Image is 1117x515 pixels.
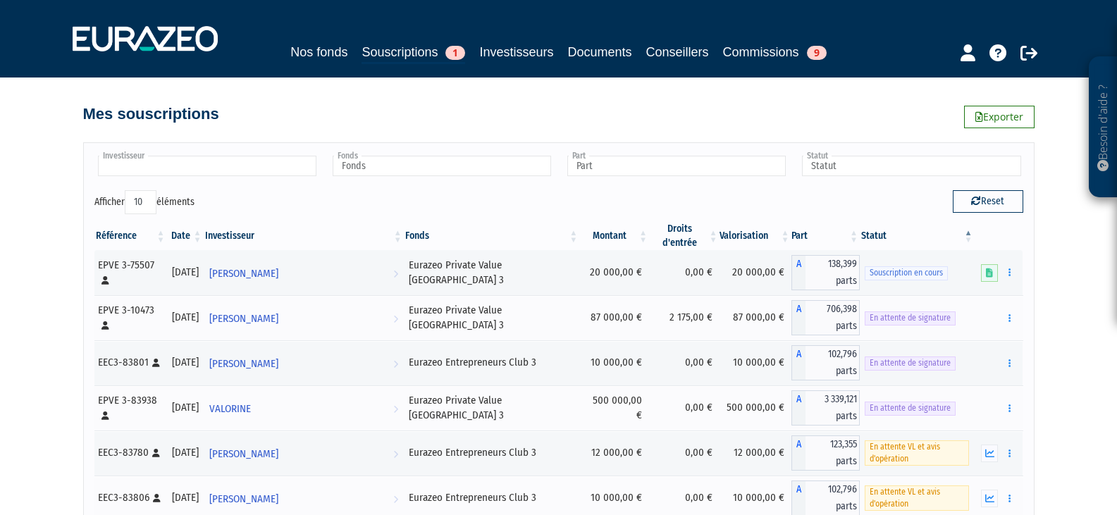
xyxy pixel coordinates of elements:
[404,222,580,250] th: Fonds: activer pour trier la colonne par ordre croissant
[153,494,161,502] i: [Français] Personne physique
[204,349,404,377] a: [PERSON_NAME]
[101,276,109,285] i: [Français] Personne physique
[953,190,1023,213] button: Reset
[393,306,398,332] i: Voir l'investisseur
[807,46,827,60] span: 9
[865,485,969,511] span: En attente VL et avis d'opération
[362,42,465,64] a: Souscriptions1
[393,396,398,422] i: Voir l'investisseur
[649,340,719,385] td: 0,00 €
[172,445,199,460] div: [DATE]
[204,222,404,250] th: Investisseur: activer pour trier la colonne par ordre croissant
[579,295,649,340] td: 87 000,00 €
[579,385,649,430] td: 500 000,00 €
[101,411,109,420] i: [Français] Personne physique
[720,250,791,295] td: 20 000,00 €
[791,435,860,471] div: A - Eurazeo Entrepreneurs Club 3
[649,222,719,250] th: Droits d'entrée: activer pour trier la colonne par ordre croissant
[204,304,404,332] a: [PERSON_NAME]
[806,390,860,426] span: 3 339,121 parts
[791,345,860,380] div: A - Eurazeo Entrepreneurs Club 3
[791,255,806,290] span: A
[791,255,860,290] div: A - Eurazeo Private Value Europe 3
[865,402,956,415] span: En attente de signature
[720,340,791,385] td: 10 000,00 €
[649,250,719,295] td: 0,00 €
[204,394,404,422] a: VALORINE
[646,42,709,62] a: Conseillers
[409,355,575,370] div: Eurazeo Entrepreneurs Club 3
[98,355,162,370] div: EEC3-83801
[479,42,553,62] a: Investisseurs
[209,441,278,467] span: [PERSON_NAME]
[865,440,969,466] span: En attente VL et avis d'opération
[791,390,860,426] div: A - Eurazeo Private Value Europe 3
[1095,64,1111,191] p: Besoin d'aide ?
[393,486,398,512] i: Voir l'investisseur
[720,222,791,250] th: Valorisation: activer pour trier la colonne par ordre croissant
[720,385,791,430] td: 500 000,00 €
[791,390,806,426] span: A
[172,310,199,325] div: [DATE]
[865,266,948,280] span: Souscription en cours
[649,430,719,476] td: 0,00 €
[649,385,719,430] td: 0,00 €
[172,355,199,370] div: [DATE]
[409,303,575,333] div: Eurazeo Private Value [GEOGRAPHIC_DATA] 3
[98,445,162,460] div: EEC3-83780
[393,261,398,287] i: Voir l'investisseur
[172,400,199,415] div: [DATE]
[579,340,649,385] td: 10 000,00 €
[409,258,575,288] div: Eurazeo Private Value [GEOGRAPHIC_DATA] 3
[860,222,974,250] th: Statut : activer pour trier la colonne par ordre d&eacute;croissant
[393,441,398,467] i: Voir l'investisseur
[791,300,806,335] span: A
[204,259,404,287] a: [PERSON_NAME]
[172,265,199,280] div: [DATE]
[101,321,109,330] i: [Français] Personne physique
[204,439,404,467] a: [PERSON_NAME]
[791,435,806,471] span: A
[723,42,827,62] a: Commissions9
[806,255,860,290] span: 138,399 parts
[152,359,160,367] i: [Français] Personne physique
[806,435,860,471] span: 123,355 parts
[791,300,860,335] div: A - Eurazeo Private Value Europe 3
[409,445,575,460] div: Eurazeo Entrepreneurs Club 3
[865,311,956,325] span: En attente de signature
[167,222,204,250] th: Date: activer pour trier la colonne par ordre croissant
[579,250,649,295] td: 20 000,00 €
[94,222,167,250] th: Référence : activer pour trier la colonne par ordre croissant
[806,300,860,335] span: 706,398 parts
[98,393,162,423] div: EPVE 3-83938
[568,42,632,62] a: Documents
[94,190,195,214] label: Afficher éléments
[445,46,465,60] span: 1
[209,486,278,512] span: [PERSON_NAME]
[791,222,860,250] th: Part: activer pour trier la colonne par ordre croissant
[209,261,278,287] span: [PERSON_NAME]
[172,490,199,505] div: [DATE]
[98,303,162,333] div: EPVE 3-10473
[98,258,162,288] div: EPVE 3-75507
[125,190,156,214] select: Afficheréléments
[209,396,251,422] span: VALORINE
[204,484,404,512] a: [PERSON_NAME]
[579,430,649,476] td: 12 000,00 €
[720,295,791,340] td: 87 000,00 €
[649,295,719,340] td: 2 175,00 €
[409,393,575,423] div: Eurazeo Private Value [GEOGRAPHIC_DATA] 3
[152,449,160,457] i: [Français] Personne physique
[579,222,649,250] th: Montant: activer pour trier la colonne par ordre croissant
[98,490,162,505] div: EEC3-83806
[73,26,218,51] img: 1732889491-logotype_eurazeo_blanc_rvb.png
[393,351,398,377] i: Voir l'investisseur
[209,351,278,377] span: [PERSON_NAME]
[209,306,278,332] span: [PERSON_NAME]
[964,106,1035,128] a: Exporter
[290,42,347,62] a: Nos fonds
[720,430,791,476] td: 12 000,00 €
[865,356,956,370] span: En attente de signature
[791,345,806,380] span: A
[806,345,860,380] span: 102,796 parts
